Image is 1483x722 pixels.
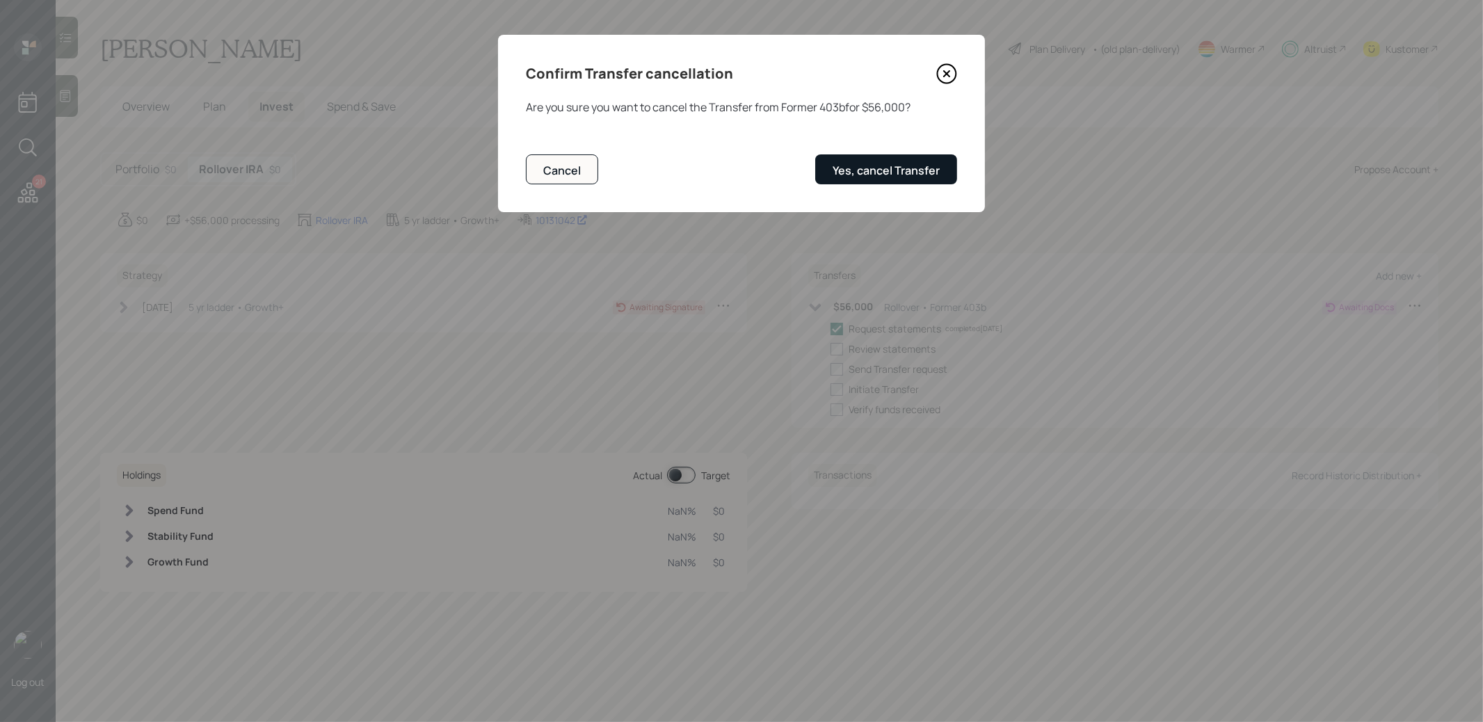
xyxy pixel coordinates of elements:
[815,154,957,184] button: Yes, cancel Transfer
[526,99,957,115] div: Are you sure you want to cancel the Transfer from Former 403b for $56,000 ?
[543,163,581,178] div: Cancel
[526,63,733,85] h4: Confirm Transfer cancellation
[526,154,598,184] button: Cancel
[833,163,940,178] div: Yes, cancel Transfer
